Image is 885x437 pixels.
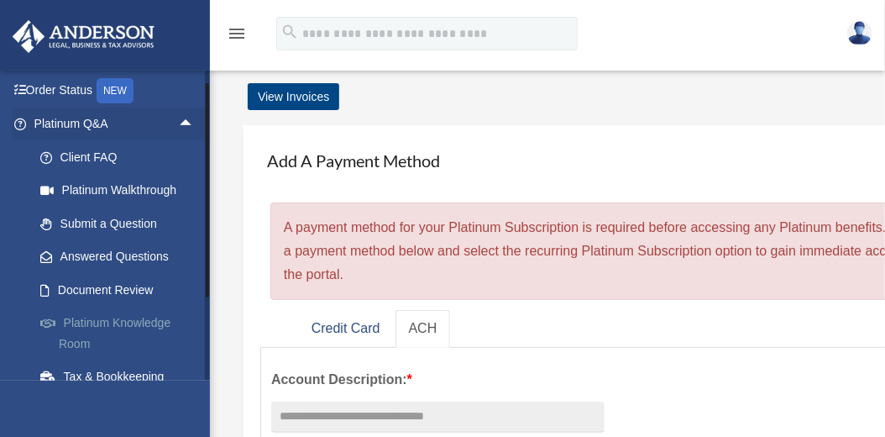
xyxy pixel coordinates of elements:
a: Tax & Bookkeeping Packages [24,361,220,414]
a: Platinum Walkthrough [24,174,220,208]
img: User Pic [847,21,872,45]
i: search [280,23,299,41]
a: Platinum Q&Aarrow_drop_up [12,108,220,141]
span: arrow_drop_up [178,108,212,142]
a: ACH [395,310,451,348]
div: NEW [97,78,134,103]
a: View Invoices [248,83,339,110]
img: Anderson Advisors Platinum Portal [8,20,160,53]
a: Order StatusNEW [12,73,220,108]
a: Platinum Knowledge Room [24,307,220,361]
a: Document Review [24,273,220,307]
label: Account Description: [271,368,605,392]
a: Answered Questions [24,240,220,274]
a: menu [227,29,247,44]
a: Client FAQ [24,140,220,174]
a: Submit a Question [24,207,220,240]
i: menu [227,24,247,44]
a: Credit Card [298,310,394,348]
